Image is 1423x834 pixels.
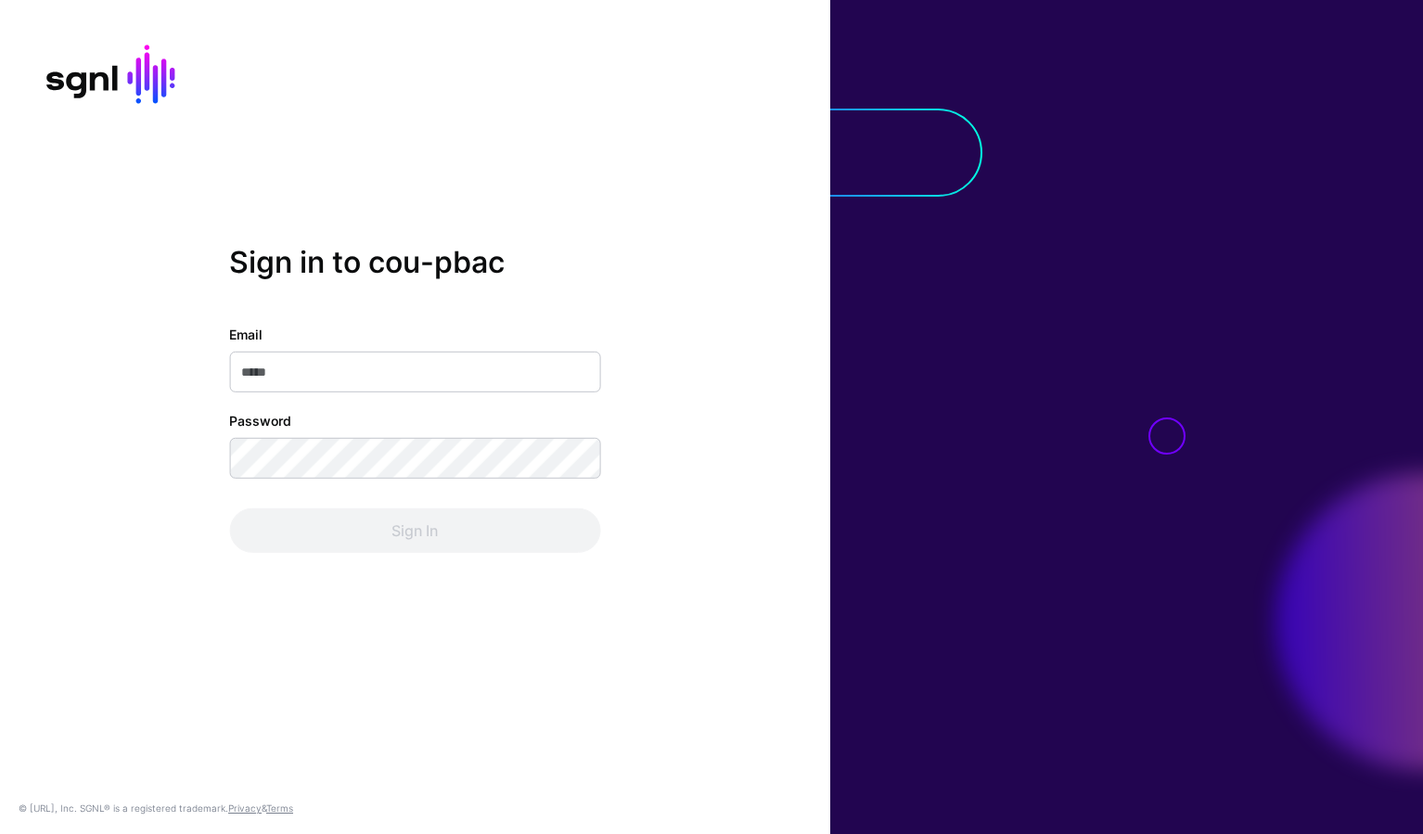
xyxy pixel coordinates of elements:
[229,244,600,279] h2: Sign in to cou-pbac
[266,802,293,814] a: Terms
[228,802,262,814] a: Privacy
[19,801,293,815] div: © [URL], Inc. SGNL® is a registered trademark. &
[229,411,291,430] label: Password
[229,325,263,344] label: Email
